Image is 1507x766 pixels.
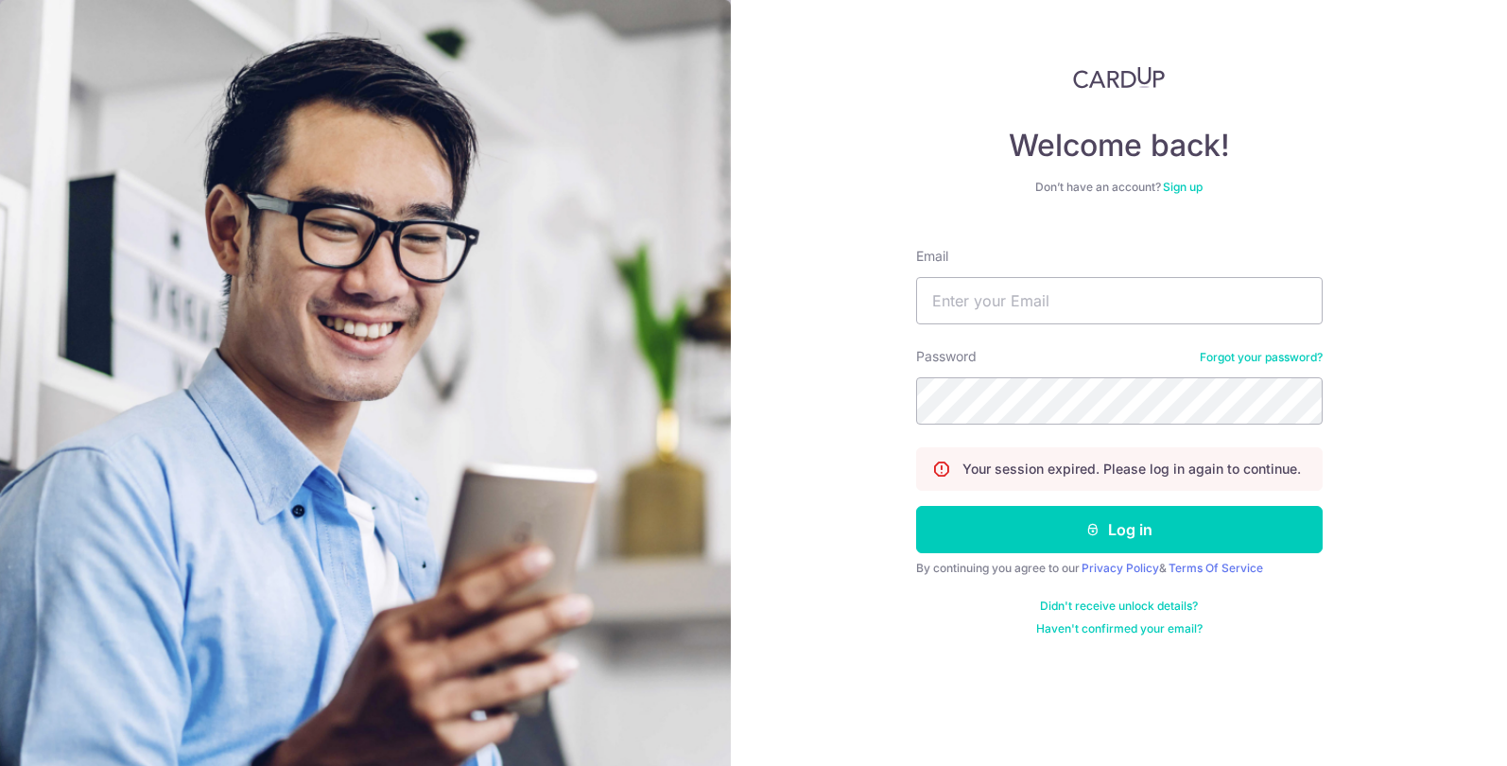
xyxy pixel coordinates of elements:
label: Email [916,247,948,266]
a: Forgot your password? [1200,350,1323,365]
div: Don’t have an account? [916,180,1323,195]
input: Enter your Email [916,277,1323,324]
div: By continuing you agree to our & [916,561,1323,576]
label: Password [916,347,977,366]
p: Your session expired. Please log in again to continue. [962,460,1301,479]
a: Terms Of Service [1169,561,1263,575]
a: Privacy Policy [1082,561,1159,575]
a: Didn't receive unlock details? [1040,599,1198,614]
img: CardUp Logo [1073,66,1166,89]
button: Log in [916,506,1323,553]
a: Haven't confirmed your email? [1036,621,1203,636]
h4: Welcome back! [916,127,1323,165]
a: Sign up [1163,180,1203,194]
